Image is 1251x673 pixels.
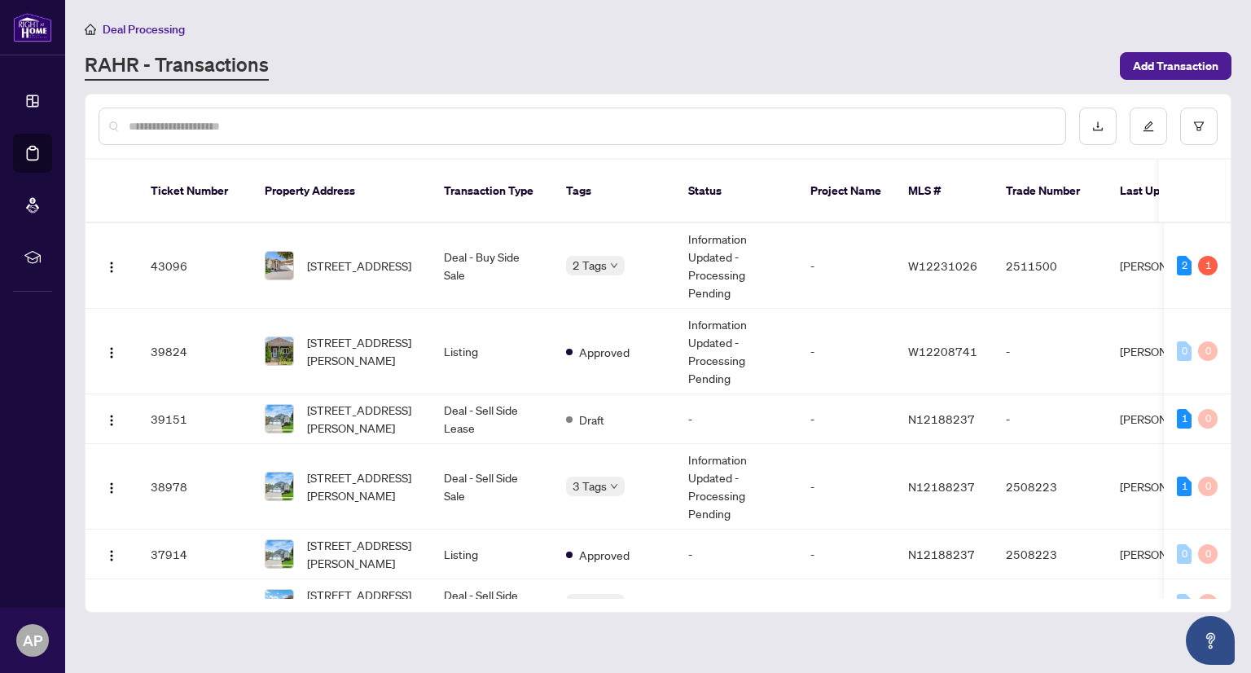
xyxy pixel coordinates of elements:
img: logo [13,12,52,42]
th: MLS # [895,160,993,223]
div: 0 [1198,544,1218,564]
td: [PERSON_NAME] [1107,394,1229,444]
span: home [85,24,96,35]
span: [STREET_ADDRESS][PERSON_NAME] [307,536,418,572]
td: - [675,394,797,444]
th: Property Address [252,160,431,223]
button: Logo [99,591,125,617]
td: Listing [431,530,553,579]
td: 2508223 [993,530,1107,579]
span: [STREET_ADDRESS][PERSON_NAME] [307,586,418,622]
td: Deal - Sell Side Sale [431,579,553,629]
img: Logo [105,482,118,495]
div: 1 [1198,256,1218,275]
span: edit [1143,121,1154,132]
span: [STREET_ADDRESS][PERSON_NAME] [307,401,418,437]
td: 38978 [138,444,252,530]
span: down [610,262,618,270]
span: W12208741 [908,344,977,358]
th: Trade Number [993,160,1107,223]
span: Draft [579,411,604,429]
span: [STREET_ADDRESS][PERSON_NAME] [307,468,418,504]
img: Logo [105,414,118,427]
span: W12044570 [908,596,977,611]
td: Deal Closed [675,579,797,629]
div: 0 [1177,594,1192,614]
span: 2 Tags [573,256,607,275]
span: download [1092,121,1104,132]
img: Logo [105,261,118,274]
div: 0 [1198,409,1218,429]
span: [STREET_ADDRESS][PERSON_NAME] [307,333,418,369]
span: N12188237 [908,547,975,561]
span: Approved [579,546,630,564]
td: [PERSON_NAME] [1107,579,1229,629]
img: Logo [105,549,118,562]
td: 37730 [138,579,252,629]
div: 0 [1177,544,1192,564]
td: - [797,394,895,444]
td: 2508223 [993,444,1107,530]
img: thumbnail-img [266,252,293,279]
img: thumbnail-img [266,405,293,433]
button: edit [1130,108,1167,145]
div: 1 [1177,477,1192,496]
button: Open asap [1186,616,1235,665]
td: [PERSON_NAME] [1107,530,1229,579]
div: 0 [1198,477,1218,496]
td: [PERSON_NAME] [1107,223,1229,309]
button: Logo [99,253,125,279]
th: Project Name [797,160,895,223]
img: thumbnail-img [266,590,293,618]
span: Approved [579,343,630,361]
button: Logo [99,541,125,567]
span: 3 Tags [573,477,607,495]
th: Ticket Number [138,160,252,223]
td: Information Updated - Processing Pending [675,444,797,530]
td: 37914 [138,530,252,579]
td: - [797,530,895,579]
td: 39824 [138,309,252,394]
td: Deal - Sell Side Lease [431,394,553,444]
span: N12188237 [908,411,975,426]
div: 0 [1177,341,1192,361]
div: 0 [1198,341,1218,361]
span: W12231026 [908,258,977,273]
span: [STREET_ADDRESS] [307,257,411,275]
td: - [993,394,1107,444]
a: RAHR - Transactions [85,51,269,81]
span: Add Transaction [1133,53,1218,79]
button: Logo [99,473,125,499]
td: - [675,530,797,579]
div: 1 [1177,409,1192,429]
td: - [797,444,895,530]
th: Last Updated By [1107,160,1229,223]
td: 43096 [138,223,252,309]
button: filter [1180,108,1218,145]
td: 2507571 [993,579,1107,629]
div: 0 [1198,594,1218,614]
button: Logo [99,338,125,364]
td: [PERSON_NAME] [1107,309,1229,394]
span: 3 Tags [573,594,607,613]
td: - [993,309,1107,394]
span: down [610,482,618,490]
img: thumbnail-img [266,337,293,365]
th: Status [675,160,797,223]
img: Logo [105,346,118,359]
span: filter [1193,121,1205,132]
button: download [1079,108,1117,145]
td: - [797,223,895,309]
div: 2 [1177,256,1192,275]
span: AP [23,629,42,652]
td: Listing [431,309,553,394]
td: Deal - Sell Side Sale [431,444,553,530]
img: thumbnail-img [266,473,293,500]
td: [PERSON_NAME] [1107,444,1229,530]
td: 39151 [138,394,252,444]
img: thumbnail-img [266,540,293,568]
td: Deal - Buy Side Sale [431,223,553,309]
td: Information Updated - Processing Pending [675,309,797,394]
th: Transaction Type [431,160,553,223]
td: Information Updated - Processing Pending [675,223,797,309]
